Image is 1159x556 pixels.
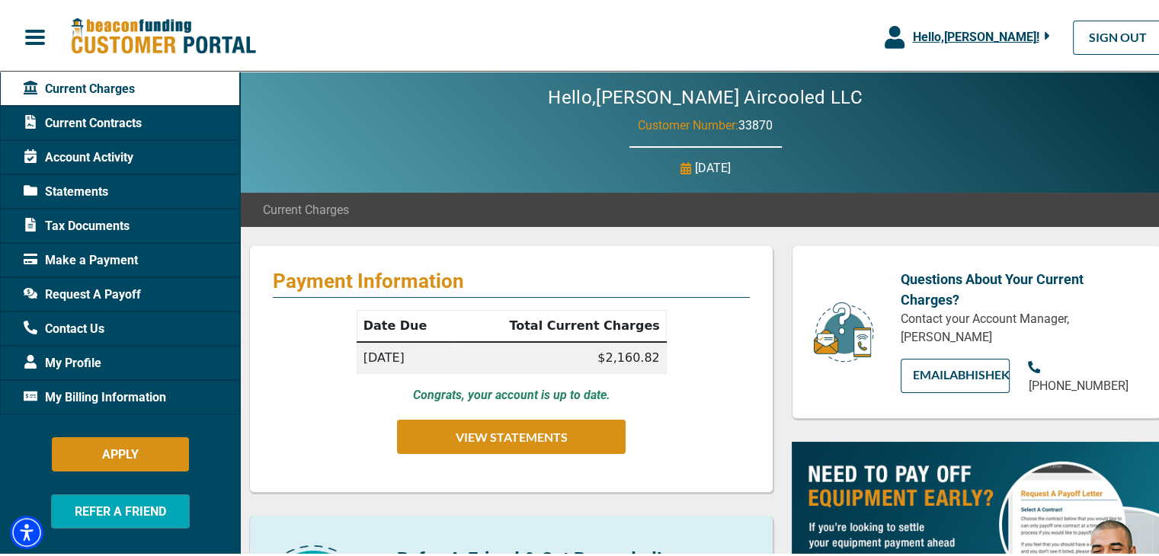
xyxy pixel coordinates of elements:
[456,339,667,371] td: $2,160.82
[24,248,138,267] span: Make a Payment
[809,298,878,361] img: customer-service.png
[24,77,135,95] span: Current Charges
[738,115,773,129] span: 33870
[357,339,456,371] td: [DATE]
[24,385,166,404] span: My Billing Information
[901,266,1138,307] p: Questions About Your Current Charges?
[70,14,256,53] img: Beacon Funding Customer Portal Logo
[901,307,1138,344] p: Contact your Account Manager, [PERSON_NAME]
[52,434,189,468] button: APPLY
[24,214,130,232] span: Tax Documents
[456,308,667,340] th: Total Current Charges
[24,317,104,335] span: Contact Us
[638,115,738,129] span: Customer Number:
[24,111,142,129] span: Current Contracts
[901,356,1010,390] a: EMAILAbhishek
[51,491,190,526] button: REFER A FRIEND
[502,84,908,106] h2: Hello, [PERSON_NAME] Aircooled LLC
[357,308,456,340] th: Date Due
[24,180,108,198] span: Statements
[273,266,750,290] p: Payment Information
[24,351,101,369] span: My Profile
[263,198,349,216] span: Current Charges
[413,383,610,401] p: Congrats, your account is up to date.
[912,27,1039,41] span: Hello, [PERSON_NAME] !
[1028,356,1138,392] a: [PHONE_NUMBER]
[10,513,43,546] div: Accessibility Menu
[397,417,626,451] button: VIEW STATEMENTS
[24,145,133,164] span: Account Activity
[24,283,141,301] span: Request A Payoff
[695,156,731,174] p: [DATE]
[1028,375,1128,390] span: [PHONE_NUMBER]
